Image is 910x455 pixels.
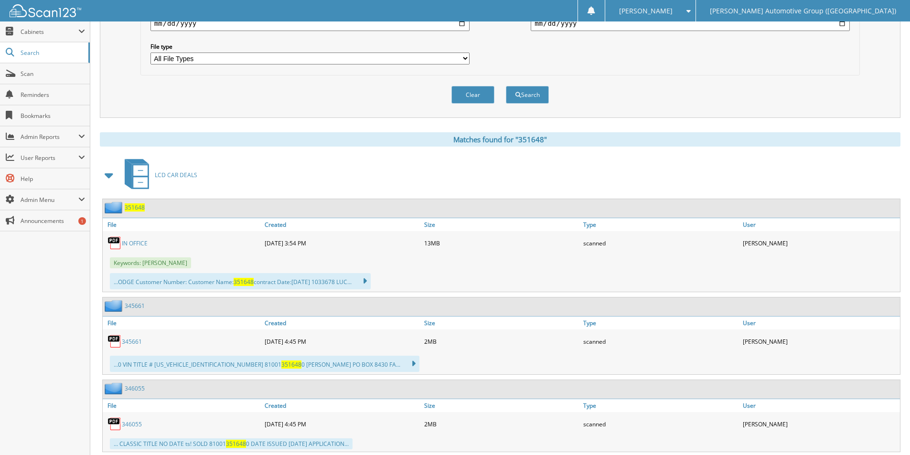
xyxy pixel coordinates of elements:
span: Announcements [21,217,85,225]
img: folder2.png [105,201,125,213]
div: 13MB [422,233,581,253]
img: folder2.png [105,382,125,394]
span: Help [21,175,85,183]
button: Search [506,86,549,104]
div: [DATE] 3:54 PM [262,233,422,253]
a: 346055 [122,420,142,428]
a: File [103,399,262,412]
a: LCD CAR DEALS [119,156,197,194]
a: IN OFFICE [122,239,148,247]
div: [DATE] 4:45 PM [262,414,422,434]
a: Created [262,317,422,329]
span: Keywords: [PERSON_NAME] [110,257,191,268]
a: Type [581,218,740,231]
span: Admin Reports [21,133,78,141]
a: 345661 [125,302,145,310]
div: [PERSON_NAME] [740,233,900,253]
div: [PERSON_NAME] [740,414,900,434]
img: PDF.png [107,417,122,431]
div: Matches found for "351648" [100,132,900,147]
a: User [740,218,900,231]
span: [PERSON_NAME] [619,8,673,14]
img: PDF.png [107,236,122,250]
span: Scan [21,70,85,78]
span: Admin Menu [21,196,78,204]
div: ... CLASSIC TITLE NO DATE ts! SOLD 81001 0 DATE ISSUED [DATE] APPLICATION... [110,438,353,449]
span: 351648 [226,440,246,448]
input: end [531,16,850,31]
a: Type [581,399,740,412]
span: Cabinets [21,28,78,36]
a: Created [262,399,422,412]
span: Search [21,49,84,57]
input: start [150,16,470,31]
div: ...ODGE Customer Number: Customer Name: contract Date:[DATE] 1033678 LUC... [110,273,371,289]
div: [PERSON_NAME] [740,332,900,351]
span: 351648 [281,360,301,369]
span: [PERSON_NAME] Automotive Group ([GEOGRAPHIC_DATA]) [710,8,896,14]
a: 351648 [125,203,145,212]
a: Size [422,317,581,329]
div: 1 [78,217,86,225]
a: File [103,317,262,329]
a: User [740,399,900,412]
div: scanned [581,332,740,351]
span: User Reports [21,154,78,162]
img: scan123-logo-white.svg [10,4,81,17]
div: 2MB [422,414,581,434]
span: Reminders [21,91,85,99]
a: Size [422,399,581,412]
a: User [740,317,900,329]
div: scanned [581,414,740,434]
div: [DATE] 4:45 PM [262,332,422,351]
a: 345661 [122,338,142,346]
img: PDF.png [107,334,122,349]
a: Type [581,317,740,329]
button: Clear [451,86,494,104]
a: Created [262,218,422,231]
span: 351648 [234,278,254,286]
span: Bookmarks [21,112,85,120]
img: folder2.png [105,300,125,312]
a: 346055 [125,384,145,392]
a: File [103,218,262,231]
div: 2MB [422,332,581,351]
div: ...0 VIN TITLE # [US_VEHICLE_IDENTIFICATION_NUMBER] 81001 0 [PERSON_NAME] PO BOX 8430 FA... [110,356,419,372]
div: scanned [581,233,740,253]
a: Size [422,218,581,231]
label: File type [150,42,470,51]
span: LCD CAR DEALS [155,171,197,179]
